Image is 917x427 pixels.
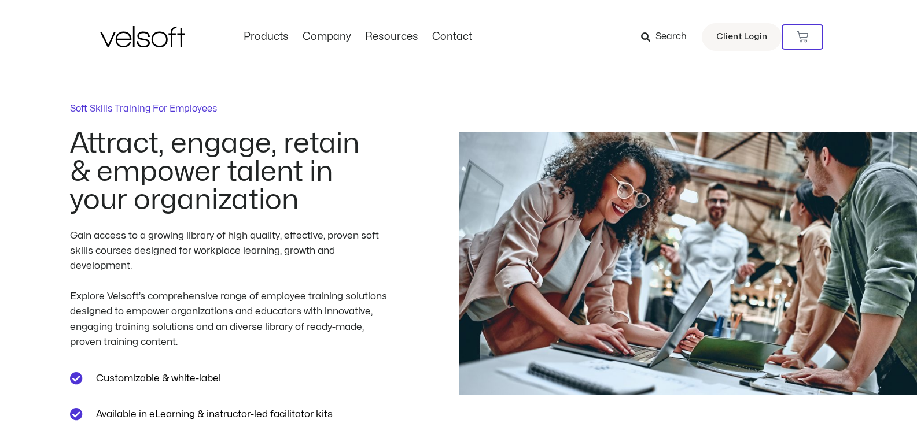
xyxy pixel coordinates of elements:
div: Gain access to a growing library of high quality, effective, proven soft skills courses designed ... [70,228,388,274]
a: ContactMenu Toggle [425,31,479,43]
span: Search [655,29,687,44]
div: Explore Velsoft’s comprehensive range of employee training solutions designed to empower organiza... [70,289,388,350]
span: Available in eLearning & instructor-led facilitator kits [93,406,333,422]
a: Search [641,27,695,47]
h2: Attract, engage, retain & empower talent in your organization [70,129,384,214]
img: Velsoft Training Materials [100,26,185,47]
span: Customizable & white-label [93,370,221,386]
a: CompanyMenu Toggle [296,31,358,43]
span: Client Login [716,29,767,44]
p: Soft Skills Training For Employees [70,102,388,116]
nav: Menu [237,31,479,43]
a: ResourcesMenu Toggle [358,31,425,43]
a: ProductsMenu Toggle [237,31,296,43]
a: Client Login [702,23,782,51]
